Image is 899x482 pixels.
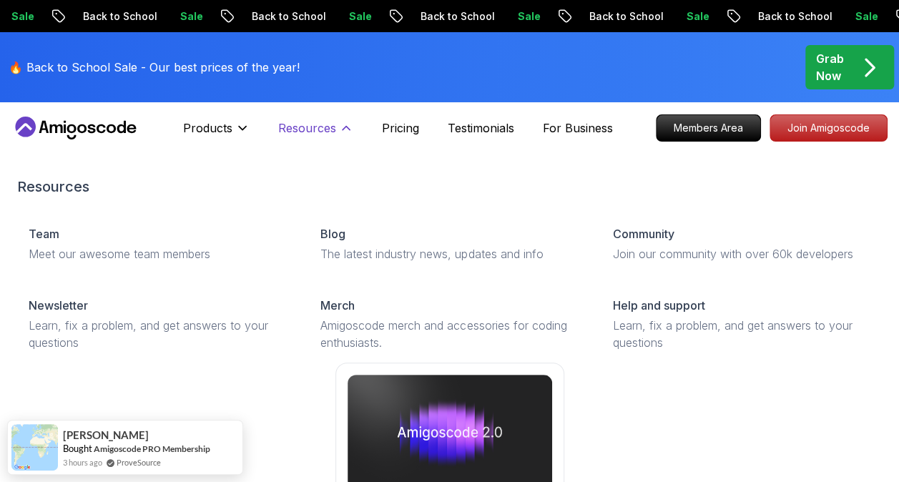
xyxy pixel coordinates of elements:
[672,9,717,24] p: Sale
[656,114,761,142] a: Members Area
[29,245,286,262] p: Meet our awesome team members
[63,456,102,468] span: 3 hours ago
[840,9,886,24] p: Sale
[613,225,674,242] p: Community
[237,9,334,24] p: Back to School
[613,297,705,314] p: Help and support
[117,456,161,468] a: ProveSource
[320,225,345,242] p: Blog
[11,424,58,471] img: provesource social proof notification image
[183,119,232,137] p: Products
[334,9,380,24] p: Sale
[63,443,92,454] span: Bought
[601,214,882,274] a: CommunityJoin our community with over 60k developers
[183,119,250,148] button: Products
[657,115,760,141] p: Members Area
[448,119,514,137] a: Testimonials
[63,429,149,441] span: [PERSON_NAME]
[278,119,336,137] p: Resources
[382,119,419,137] a: Pricing
[613,317,870,351] p: Learn, fix a problem, and get answers to your questions
[320,317,578,351] p: Amigoscode merch and accessories for coding enthusiasts.
[613,245,870,262] p: Join our community with over 60k developers
[574,9,672,24] p: Back to School
[601,285,882,363] a: Help and supportLearn, fix a problem, and get answers to your questions
[543,119,613,137] a: For Business
[9,59,300,76] p: 🔥 Back to School Sale - Our best prices of the year!
[17,177,882,197] h2: Resources
[309,214,589,274] a: BlogThe latest industry news, updates and info
[770,114,888,142] a: Join Amigoscode
[503,9,549,24] p: Sale
[770,115,887,141] p: Join Amigoscode
[278,119,353,148] button: Resources
[165,9,211,24] p: Sale
[743,9,840,24] p: Back to School
[29,317,286,351] p: Learn, fix a problem, and get answers to your questions
[320,297,355,314] p: Merch
[309,285,589,363] a: MerchAmigoscode merch and accessories for coding enthusiasts.
[17,214,298,274] a: TeamMeet our awesome team members
[29,225,59,242] p: Team
[320,245,578,262] p: The latest industry news, updates and info
[816,50,844,84] p: Grab Now
[94,443,210,455] a: Amigoscode PRO Membership
[68,9,165,24] p: Back to School
[29,297,88,314] p: Newsletter
[406,9,503,24] p: Back to School
[17,285,298,363] a: NewsletterLearn, fix a problem, and get answers to your questions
